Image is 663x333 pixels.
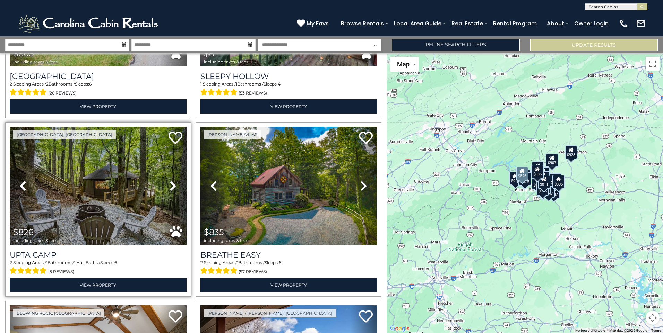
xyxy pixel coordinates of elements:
a: Upta Camp [10,250,187,260]
button: Map camera controls [646,311,660,325]
div: $967 [542,184,555,198]
span: My Favs [307,19,329,28]
div: Sleeping Areas / Bathrooms / Sleeps: [200,260,377,276]
div: Sleeping Areas / Bathrooms / Sleeps: [10,81,187,98]
a: [GEOGRAPHIC_DATA] [10,72,187,81]
span: Map data ©2025 Google [609,328,647,332]
div: $805 [552,175,565,189]
div: Sleeping Areas / Bathrooms / Sleeps: [200,81,377,98]
span: including taxes & fees [13,60,58,64]
span: including taxes & fees [204,238,248,243]
a: Open this area in Google Maps (opens a new window) [388,324,411,333]
a: My Favs [297,19,330,28]
a: Refine Search Filters [392,39,519,51]
span: (5 reviews) [48,267,74,276]
img: mail-regular-white.png [636,19,646,28]
span: $811 [204,48,221,58]
a: [PERSON_NAME] / [PERSON_NAME], [GEOGRAPHIC_DATA] [204,309,336,317]
div: $777 [549,173,561,187]
img: thumbnail_163277544.jpeg [200,127,377,245]
img: thumbnail_167080979.jpeg [10,127,187,245]
a: Blowing Rock, [GEOGRAPHIC_DATA] [13,309,104,317]
a: [GEOGRAPHIC_DATA], [GEOGRAPHIC_DATA] [13,130,116,139]
div: $811 [538,175,550,189]
a: View Property [200,278,377,292]
a: View Property [200,99,377,114]
div: $923 [565,145,577,159]
span: 2 [10,260,12,265]
button: Keyboard shortcuts [575,328,605,333]
div: $922 [532,176,544,190]
span: 1 [236,81,237,87]
span: $805 [13,48,34,58]
span: 1 Half Baths / [74,260,100,265]
span: including taxes & fees [204,60,248,64]
span: 6 [89,81,92,87]
a: Add to favorites [169,309,182,324]
a: Add to favorites [359,309,373,324]
button: Change map style [390,57,419,72]
div: $954 [532,161,544,175]
a: Terms (opens in new tab) [651,328,661,332]
span: (97 reviews) [239,267,267,276]
div: $996 [536,182,549,196]
a: Local Area Guide [390,17,445,29]
span: 4 [278,81,281,87]
img: phone-regular-white.png [619,19,629,28]
a: Add to favorites [359,131,373,146]
div: $835 [531,165,543,179]
span: $826 [13,227,34,237]
h3: Summit Haven [10,72,187,81]
span: 1 [46,260,48,265]
img: Google [388,324,411,333]
span: 6 [279,260,281,265]
span: 2 [46,81,49,87]
a: Real Estate [448,17,487,29]
a: Owner Login [571,17,612,29]
a: Browse Rentals [337,17,387,29]
button: Toggle fullscreen view [646,57,660,71]
a: Sleepy Hollow [200,72,377,81]
span: 1 [237,260,238,265]
span: Map [397,61,410,68]
span: 2 [200,260,203,265]
a: [PERSON_NAME]/Vilas [204,130,261,139]
button: Update Results [530,39,658,51]
div: Sleeping Areas / Bathrooms / Sleeps: [10,260,187,276]
span: 2 [10,81,12,87]
a: Rental Program [490,17,540,29]
span: $835 [204,227,224,237]
span: (26 reviews) [48,89,77,98]
div: $907 [545,153,558,167]
a: About [543,17,568,29]
span: (53 reviews) [239,89,267,98]
a: View Property [10,99,187,114]
div: $826 [516,166,528,180]
div: $679 [519,172,531,186]
div: $921 [509,171,521,185]
span: including taxes & fees [13,238,58,243]
img: White-1-2.png [17,13,161,34]
span: 6 [114,260,117,265]
a: Add to favorites [169,131,182,146]
a: View Property [10,278,187,292]
a: Breathe Easy [200,250,377,260]
span: 1 [200,81,202,87]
